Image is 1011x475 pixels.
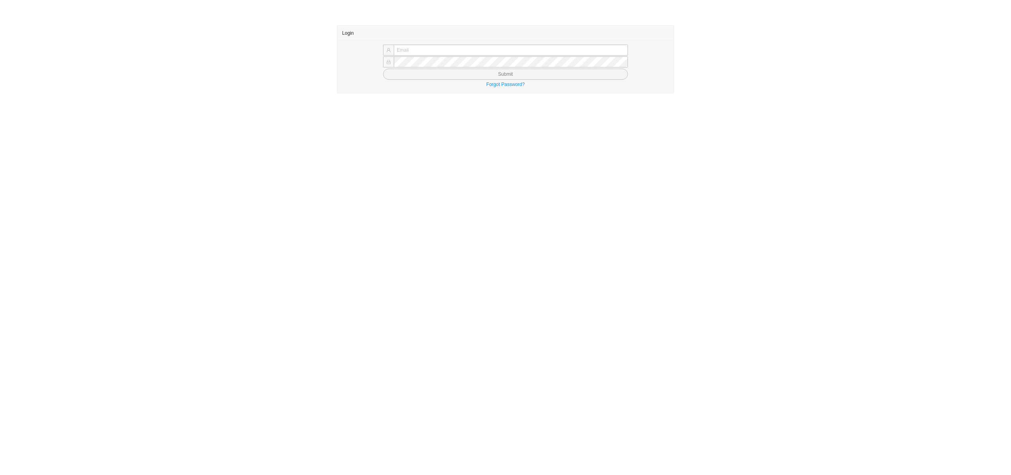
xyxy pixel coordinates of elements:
span: user [386,48,391,52]
button: Submit [383,69,628,80]
span: lock [386,60,391,64]
a: Forgot Password? [486,82,524,87]
input: Email [394,45,628,56]
div: Login [342,26,669,40]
